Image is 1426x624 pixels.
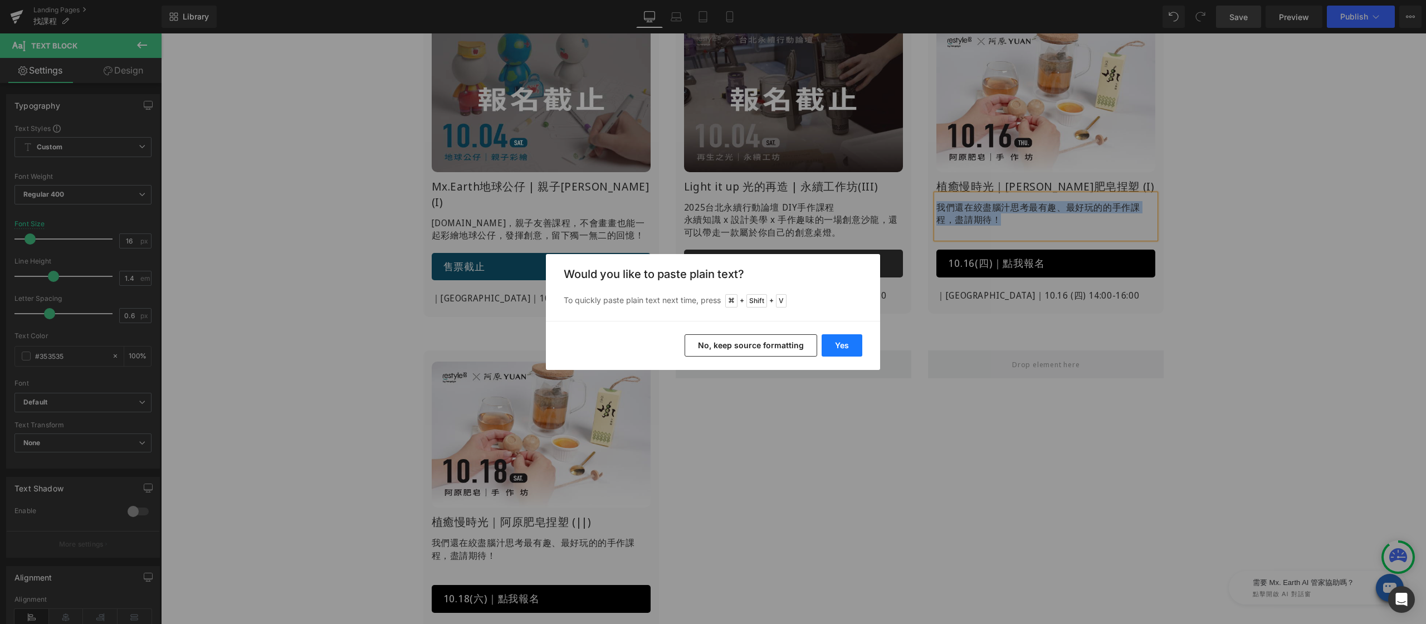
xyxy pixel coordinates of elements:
[746,294,767,308] span: Shift
[271,183,484,208] span: 不會畫畫也能一起彩繪地球公仔，發揮創意，留下獨一無二的回憶！
[564,294,862,308] p: To quickly paste plain text next time, press
[271,220,490,247] a: 售票截止
[523,216,742,244] a: 售票截止
[271,503,490,528] p: 我們還在絞盡腦汁思考最有趣、最好玩的的手作課程，盡請期待！
[685,334,817,357] button: No, keep source formatting
[271,145,490,177] h1: Mx.Earth地球公仔 | 親子[PERSON_NAME](I)
[740,295,744,306] span: +
[564,267,862,281] h3: Would you like to paste plain text?
[775,145,994,161] h1: 植癒慢時光｜[PERSON_NAME]肥皂捏塑 (I)
[535,223,577,237] span: 售票截止
[271,552,490,579] a: 10.18(六)｜點我報名
[271,183,490,208] p: [DOMAIN_NAME]，親子友善課程，
[775,168,994,193] p: 我們還在絞盡腦汁思考最有趣、最好玩的的手作課程，盡請期待！
[523,168,742,205] p: 2025台北永續行動論壇 DIY手作課程 永續知識 x 設計美學 x 手作趣味的一場創意沙龍，還可以帶走一款屬於你自己的創意桌燈。
[822,334,862,357] button: Yes
[769,295,774,306] span: +
[271,481,490,496] h1: 植癒慢時光｜阿原肥皂捏塑 (||)
[787,223,883,237] span: 10.16(四)｜點我報名
[1388,586,1415,613] div: Open Intercom Messenger
[775,216,994,244] a: 10.16(四)｜點我報名
[523,255,742,270] p: ｜[GEOGRAPHIC_DATA]｜10.04 (六) 13:30-14:30
[271,258,490,272] p: ｜[GEOGRAPHIC_DATA]｜10.04 (六) 14:00-16:00
[523,145,742,161] h1: Light it up 光的再造 | 永續工作坊(III)
[776,294,787,308] span: V
[282,226,324,241] span: 售票截止
[1031,524,1254,579] iframe: Tiledesk Widget
[282,558,379,573] span: 10.18(六)｜點我報名
[775,255,994,270] p: ｜[GEOGRAPHIC_DATA]｜10.16 (四) 14:00-16:00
